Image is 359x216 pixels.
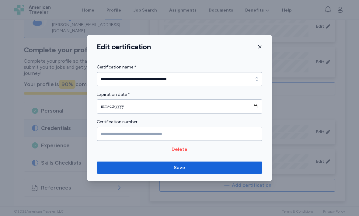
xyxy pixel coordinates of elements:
[97,146,262,153] button: Delete
[97,91,262,98] label: Expiration date *
[97,118,262,126] label: Certification number
[97,64,262,71] label: Certification name *
[97,162,262,174] button: Save
[174,164,185,171] span: Save
[97,127,262,141] input: Certification number
[97,42,151,51] h1: Edit certification
[172,146,187,153] span: Delete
